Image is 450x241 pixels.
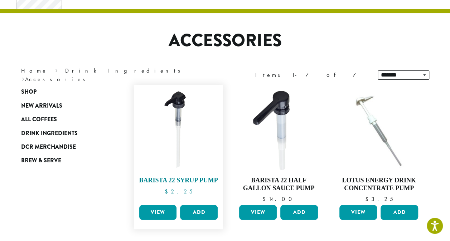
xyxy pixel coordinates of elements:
[339,205,377,220] a: View
[338,89,420,171] img: pump_1024x1024_2x_720x_7ebb9306-2e50-43cc-9be2-d4d1730b4a2d_460x-300x300.jpg
[21,67,214,84] nav: Breadcrumb
[21,85,107,99] a: Shop
[137,89,220,202] a: Barista 22 Syrup Pump $2.25
[180,205,218,220] button: Add
[21,88,37,97] span: Shop
[237,89,320,171] img: DP1898.01.png
[255,71,367,79] div: Items 1-7 of 7
[262,195,295,203] bdi: 14.00
[381,205,418,220] button: Add
[21,113,107,126] a: All Coffees
[21,115,57,124] span: All Coffees
[338,89,420,202] a: Lotus Energy Drink Concentrate Pump $3.25
[21,102,62,110] span: New Arrivals
[365,195,393,203] bdi: 3.25
[21,143,76,152] span: DCR Merchandise
[21,67,48,74] a: Home
[21,126,107,140] a: Drink Ingredients
[137,177,220,185] h4: Barista 22 Syrup Pump
[21,129,78,138] span: Drink Ingredients
[338,177,420,192] h4: Lotus Energy Drink Concentrate Pump
[137,89,219,171] img: DP1998.01.png
[55,64,58,75] span: ›
[239,205,277,220] a: View
[22,73,24,84] span: ›
[365,195,371,203] span: $
[237,177,320,192] h4: Barista 22 Half Gallon Sauce Pump
[16,30,435,51] h1: Accessories
[164,188,170,195] span: $
[21,140,107,154] a: DCR Merchandise
[21,156,61,165] span: Brew & Serve
[237,89,320,202] a: Barista 22 Half Gallon Sauce Pump $14.00
[21,99,107,113] a: New Arrivals
[164,188,192,195] bdi: 2.25
[139,205,177,220] a: View
[262,195,268,203] span: $
[21,154,107,167] a: Brew & Serve
[280,205,318,220] button: Add
[65,67,185,74] a: Drink Ingredients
